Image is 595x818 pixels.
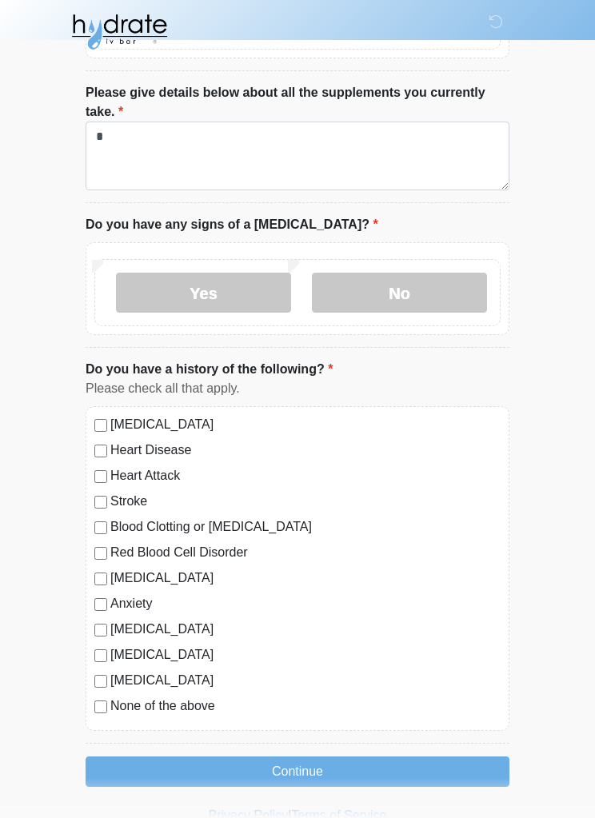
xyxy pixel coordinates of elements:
input: Heart Disease [94,445,107,458]
label: Heart Attack [110,467,501,486]
input: [MEDICAL_DATA] [94,676,107,688]
label: [MEDICAL_DATA] [110,620,501,640]
label: [MEDICAL_DATA] [110,416,501,435]
label: [MEDICAL_DATA] [110,672,501,691]
div: Please check all that apply. [86,380,509,399]
input: [MEDICAL_DATA] [94,624,107,637]
img: Hydrate IV Bar - Glendale Logo [70,12,169,52]
input: Heart Attack [94,471,107,484]
input: Anxiety [94,599,107,612]
input: Blood Clotting or [MEDICAL_DATA] [94,522,107,535]
input: [MEDICAL_DATA] [94,420,107,433]
label: Red Blood Cell Disorder [110,544,501,563]
label: Do you have any signs of a [MEDICAL_DATA]? [86,216,378,235]
label: Stroke [110,493,501,512]
input: Stroke [94,497,107,509]
label: Anxiety [110,595,501,614]
label: Blood Clotting or [MEDICAL_DATA] [110,518,501,537]
label: Yes [116,273,291,313]
button: Continue [86,757,509,788]
label: [MEDICAL_DATA] [110,646,501,665]
label: Heart Disease [110,441,501,461]
label: None of the above [110,697,501,716]
label: Please give details below about all the supplements you currently take. [86,84,509,122]
input: [MEDICAL_DATA] [94,573,107,586]
label: [MEDICAL_DATA] [110,569,501,589]
input: Red Blood Cell Disorder [94,548,107,561]
label: No [312,273,487,313]
input: [MEDICAL_DATA] [94,650,107,663]
label: Do you have a history of the following? [86,361,333,380]
input: None of the above [94,701,107,714]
